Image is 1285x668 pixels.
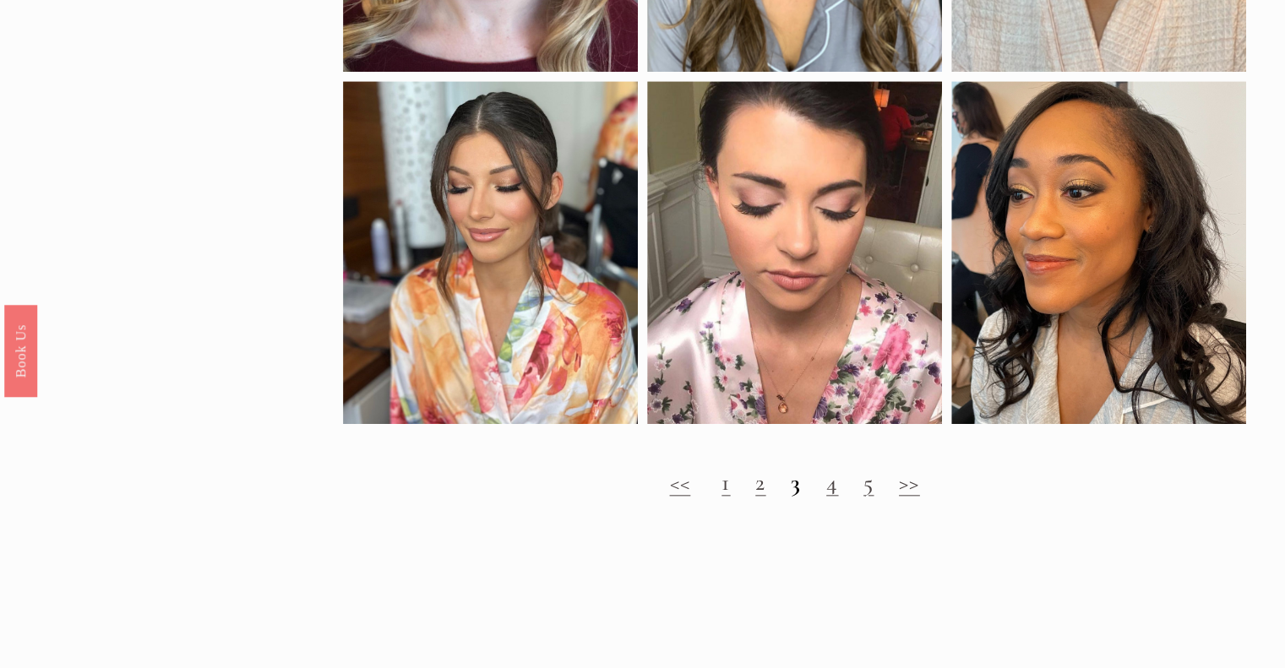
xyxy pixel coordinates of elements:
a: >> [899,468,920,497]
a: 5 [863,468,874,497]
a: Book Us [4,304,37,396]
a: 4 [826,468,838,497]
strong: 3 [791,468,801,497]
a: << [669,468,690,497]
a: 2 [755,468,765,497]
a: 1 [721,468,730,497]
